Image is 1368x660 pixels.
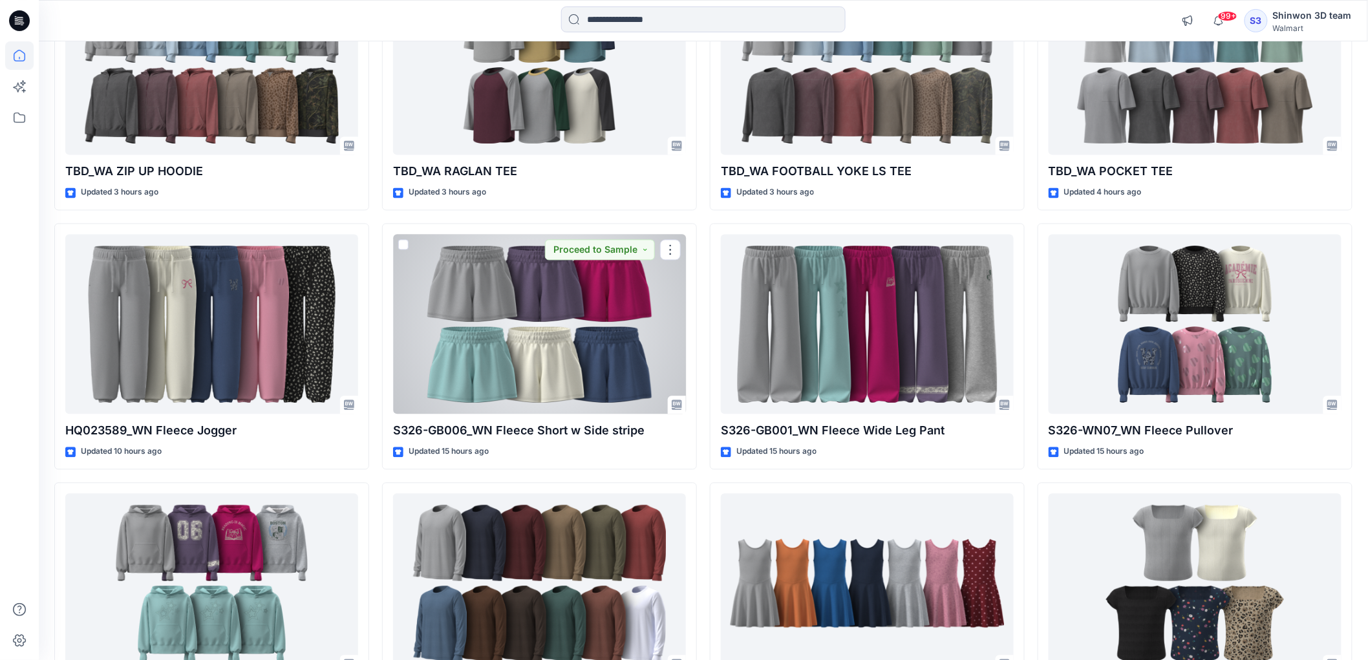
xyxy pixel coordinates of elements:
a: S326-GB006_WN Fleece Short w Side stripe [393,235,686,414]
a: HQ023589_WN Fleece Jogger [65,235,358,414]
div: S3 [1245,9,1268,32]
p: TBD_WA RAGLAN TEE [393,163,686,181]
p: HQ023589_WN Fleece Jogger [65,422,358,440]
p: Updated 15 hours ago [409,445,489,459]
p: Updated 3 hours ago [736,186,814,200]
a: S326-WN07_WN Fleece Pullover [1049,235,1341,414]
p: Updated 15 hours ago [1064,445,1144,459]
div: Shinwon 3D team [1273,8,1352,23]
span: 99+ [1218,11,1237,21]
p: S326-WN07_WN Fleece Pullover [1049,422,1341,440]
p: Updated 10 hours ago [81,445,162,459]
a: S326-GB001_WN Fleece Wide Leg Pant [721,235,1014,414]
p: S326-GB001_WN Fleece Wide Leg Pant [721,422,1014,440]
p: TBD_WA FOOTBALL YOKE LS TEE [721,163,1014,181]
div: Walmart [1273,23,1352,33]
p: Updated 15 hours ago [736,445,817,459]
p: TBD_WA POCKET TEE [1049,163,1341,181]
p: Updated 3 hours ago [81,186,158,200]
p: Updated 3 hours ago [409,186,486,200]
p: Updated 4 hours ago [1064,186,1142,200]
p: TBD_WA ZIP UP HOODIE [65,163,358,181]
p: S326-GB006_WN Fleece Short w Side stripe [393,422,686,440]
